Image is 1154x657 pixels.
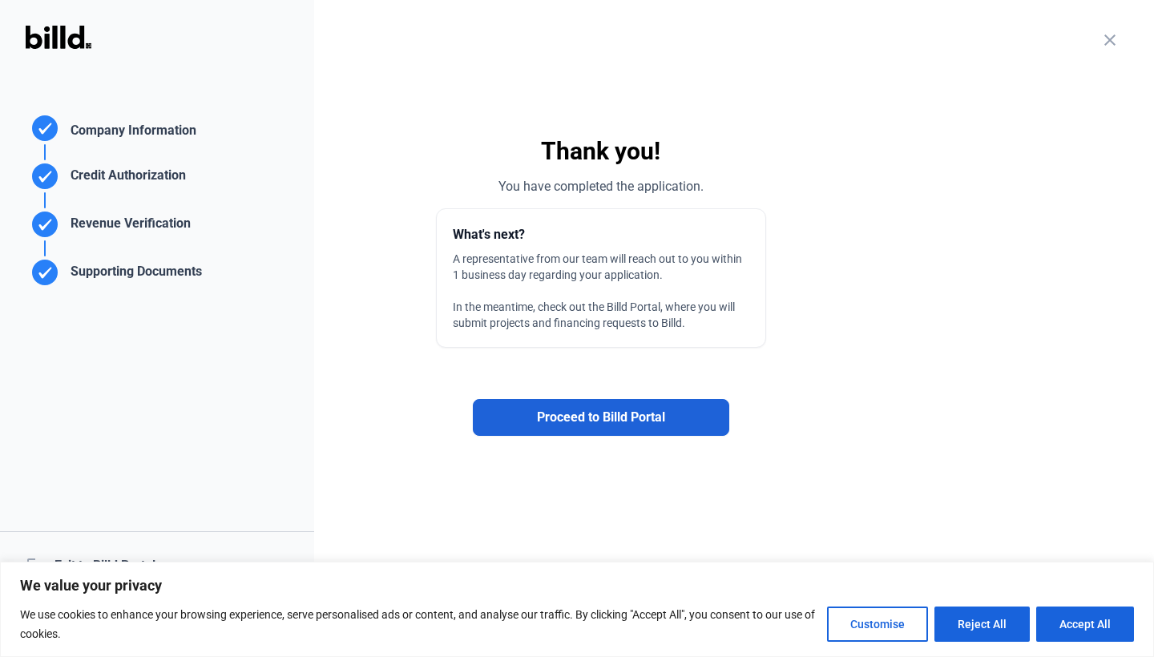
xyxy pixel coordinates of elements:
[453,227,525,242] span: What's next?
[64,121,196,144] div: Company Information
[20,576,1134,595] p: We value your privacy
[827,607,928,642] button: Customise
[1100,30,1120,50] mat-icon: close
[340,177,861,196] div: You have completed the application.
[26,556,42,572] mat-icon: logout
[340,64,861,167] div: Thank you!
[473,399,729,436] button: Proceed to Billd Portal
[26,26,91,49] img: Billd Logo
[20,605,815,643] p: We use cookies to enhance your browsing experience, serve personalised ads or content, and analys...
[1036,607,1134,642] button: Accept All
[64,262,202,288] div: Supporting Documents
[453,251,749,283] div: A representative from our team will reach out to you within 1 business day regarding your applica...
[64,166,186,192] div: Credit Authorization
[453,299,749,331] div: In the meantime, check out the Billd Portal, where you will submit projects and financing request...
[64,214,191,240] div: Revenue Verification
[537,408,665,427] span: Proceed to Billd Portal
[934,607,1030,642] button: Reject All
